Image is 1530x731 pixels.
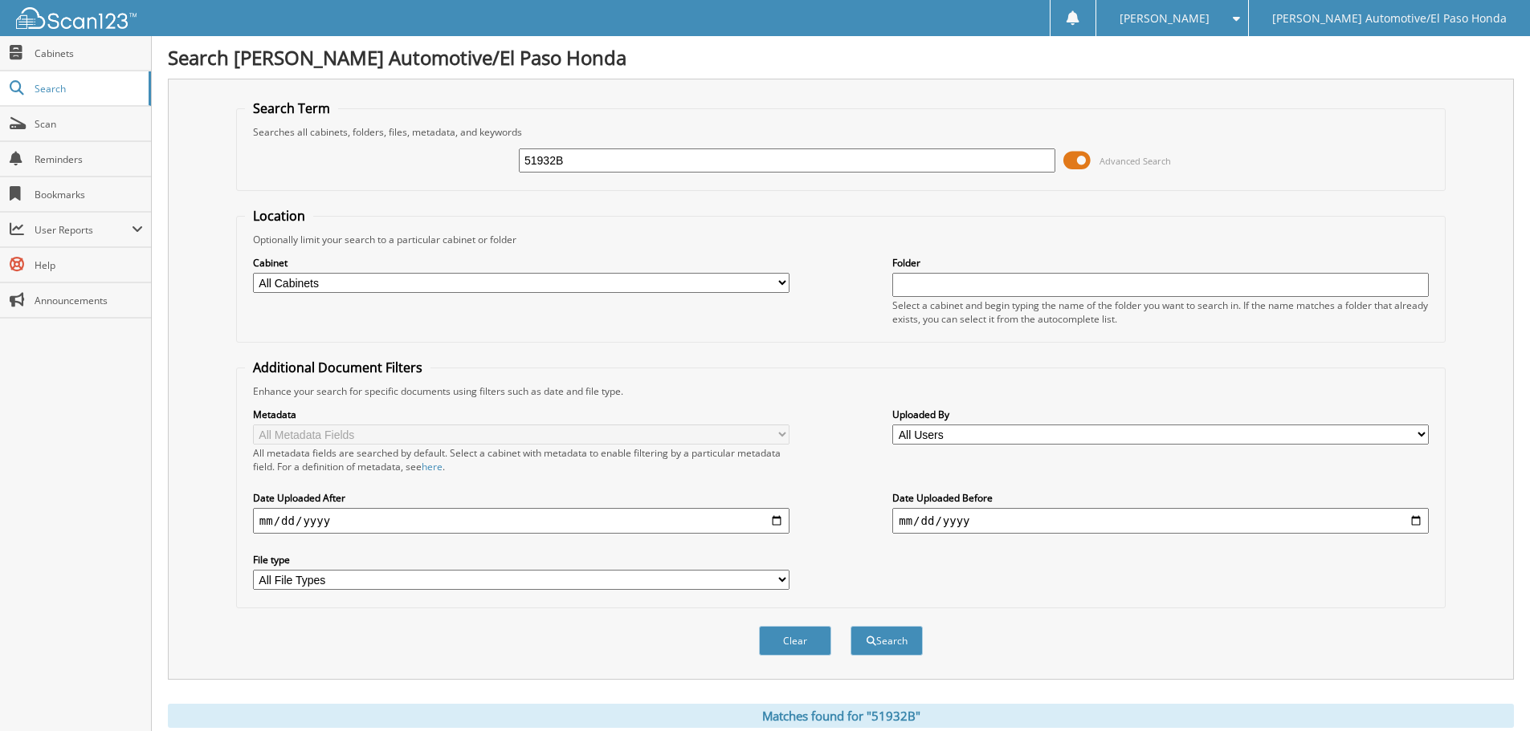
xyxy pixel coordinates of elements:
[759,626,831,656] button: Clear
[35,82,141,95] span: Search
[1100,155,1171,167] span: Advanced Search
[892,256,1429,270] label: Folder
[253,508,789,534] input: start
[851,626,923,656] button: Search
[245,125,1437,139] div: Searches all cabinets, folders, files, metadata, and keywords
[35,258,143,272] span: Help
[253,491,789,505] label: Date Uploaded After
[1272,14,1507,23] span: [PERSON_NAME] Automotive/El Paso Honda
[892,298,1429,326] div: Select a cabinet and begin typing the name of the folder you want to search in. If the name match...
[253,256,789,270] label: Cabinet
[892,408,1429,421] label: Uploaded By
[245,233,1437,246] div: Optionally limit your search to a particular cabinet or folder
[253,408,789,421] label: Metadata
[35,152,143,166] span: Reminders
[892,491,1429,505] label: Date Uploaded Before
[422,460,443,473] a: here
[16,7,137,29] img: scan123-logo-white.svg
[168,704,1514,728] div: Matches found for "51932B"
[35,117,143,131] span: Scan
[253,553,789,567] label: File type
[245,207,313,225] legend: Location
[35,47,143,60] span: Cabinets
[245,359,430,376] legend: Additional Document Filters
[168,44,1514,71] h1: Search [PERSON_NAME] Automotive/El Paso Honda
[253,446,789,473] div: All metadata fields are searched by default. Select a cabinet with metadata to enable filtering b...
[35,223,132,237] span: User Reports
[35,188,143,201] span: Bookmarks
[1120,14,1210,23] span: [PERSON_NAME]
[245,384,1437,398] div: Enhance your search for specific documents using filters such as date and file type.
[245,99,338,117] legend: Search Term
[892,508,1429,534] input: end
[35,294,143,307] span: Announcements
